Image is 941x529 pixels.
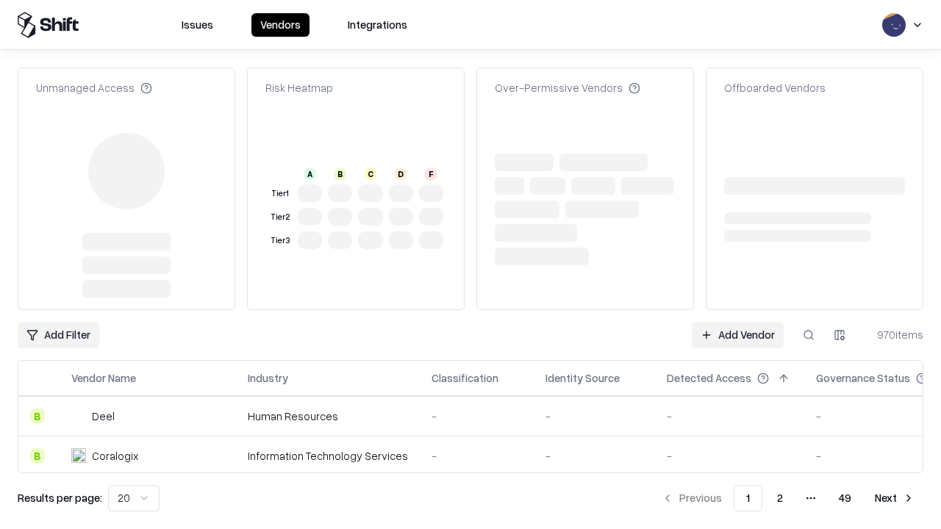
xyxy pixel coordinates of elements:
button: 1 [734,485,762,511]
img: Coralogix [71,448,86,463]
div: Governance Status [816,370,910,386]
img: Deel [71,409,86,423]
div: Offboarded Vendors [724,80,826,96]
div: 970 items [865,327,923,342]
button: Vendors [251,13,310,37]
div: Coralogix [92,448,138,464]
div: Over-Permissive Vendors [495,80,640,96]
div: - [545,409,643,424]
div: - [432,409,522,424]
div: A [304,168,316,180]
button: Issues [173,13,222,37]
div: D [395,168,407,180]
button: Add Filter [18,322,99,348]
button: 2 [765,485,795,511]
p: Results per page: [18,490,102,505]
div: Detected Access [667,370,751,386]
div: Classification [432,370,498,386]
button: 49 [827,485,863,511]
div: Information Technology Services [248,448,408,464]
div: B [30,409,45,423]
button: Next [866,485,923,511]
div: Risk Heatmap [265,80,333,96]
div: Tier 1 [268,187,292,200]
div: B [30,448,45,463]
div: - [667,409,792,424]
div: - [667,448,792,464]
button: Integrations [339,13,416,37]
div: - [545,448,643,464]
div: Human Resources [248,409,408,424]
div: Tier 2 [268,211,292,223]
div: B [334,168,346,180]
div: Industry [248,370,288,386]
div: F [425,168,437,180]
a: Add Vendor [692,322,784,348]
div: Unmanaged Access [36,80,152,96]
div: Tier 3 [268,234,292,247]
div: Vendor Name [71,370,136,386]
div: - [432,448,522,464]
div: Identity Source [545,370,620,386]
nav: pagination [653,485,923,511]
div: Deel [92,409,115,424]
div: C [365,168,376,180]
